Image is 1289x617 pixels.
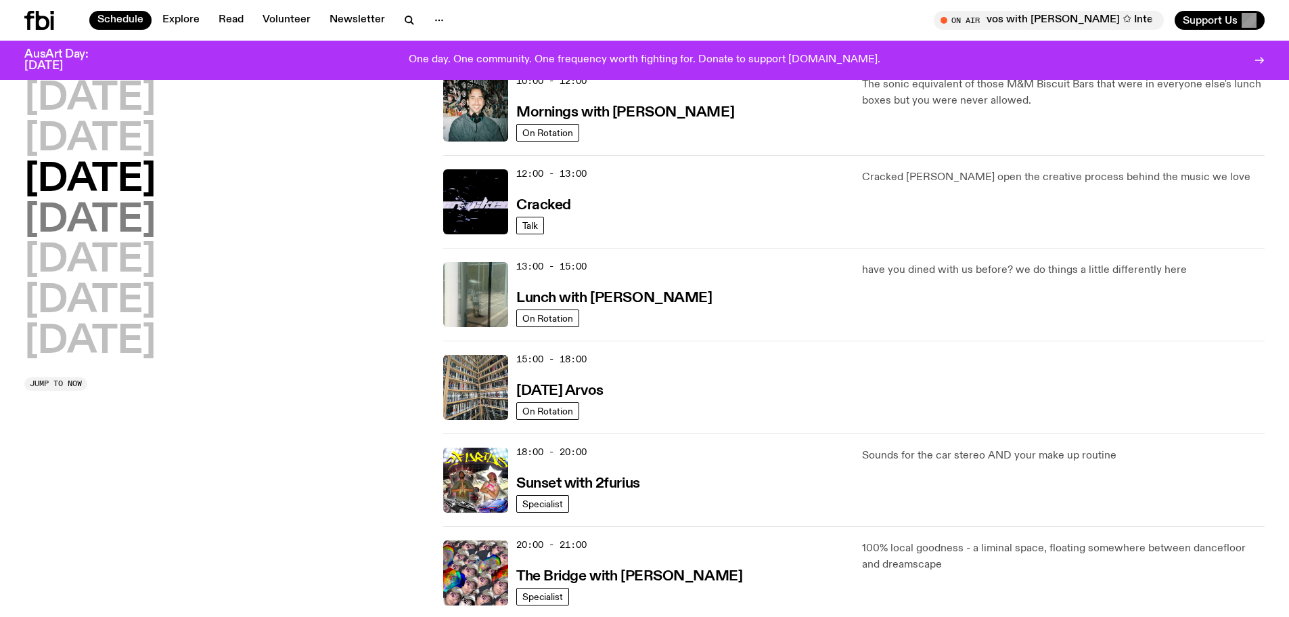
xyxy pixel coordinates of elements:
[516,310,579,327] a: On Rotation
[516,75,587,87] span: 10:00 - 12:00
[516,588,569,605] a: Specialist
[522,406,573,416] span: On Rotation
[443,355,508,420] img: A corner shot of the fbi music library
[522,591,563,601] span: Specialist
[522,220,538,230] span: Talk
[443,77,508,142] img: Radio presenter Ben Hansen sits in front of a wall of photos and an fbi radio sign. Film photo. B...
[516,474,640,491] a: Sunset with 2furius
[516,124,579,142] a: On Rotation
[24,377,87,391] button: Jump to now
[516,384,604,398] h3: [DATE] Arvos
[1175,11,1265,30] button: Support Us
[862,262,1265,278] p: have you dined with us before? we do things a little differently here
[516,446,587,459] span: 18:00 - 20:00
[862,540,1265,573] p: 100% local goodness - a liminal space, floating somewhere between dancefloor and dreamscape
[516,291,712,305] h3: Lunch with [PERSON_NAME]
[24,121,156,158] button: [DATE]
[516,289,712,305] a: Lunch with [PERSON_NAME]
[516,196,571,213] a: Cracked
[522,498,563,509] span: Specialist
[1183,14,1238,26] span: Support Us
[516,477,640,491] h3: Sunset with 2furius
[862,169,1265,186] p: Cracked [PERSON_NAME] open the creative process behind the music we love
[522,313,573,323] span: On Rotation
[30,380,82,387] span: Jump to now
[862,77,1265,109] p: The sonic equivalent of those M&M Biscuit Bars that were in everyone else's lunch boxes but you w...
[24,202,156,240] button: [DATE]
[522,127,573,137] span: On Rotation
[210,11,252,30] a: Read
[154,11,208,30] a: Explore
[862,448,1265,464] p: Sounds for the car stereo AND your make up routine
[443,169,508,234] img: Logo for Podcast Cracked. Black background, with white writing, with glass smashing graphics
[24,161,156,199] button: [DATE]
[516,538,587,551] span: 20:00 - 21:00
[24,49,111,72] h3: AusArt Day: [DATE]
[24,242,156,280] button: [DATE]
[516,106,734,120] h3: Mornings with [PERSON_NAME]
[409,54,880,66] p: One day. One community. One frequency worth fighting for. Donate to support [DOMAIN_NAME].
[321,11,393,30] a: Newsletter
[516,217,544,234] a: Talk
[443,448,508,513] img: In the style of cheesy 2000s hip hop mixtapes - Mateo on the left has his hands clapsed in prayer...
[516,402,579,420] a: On Rotation
[516,103,734,120] a: Mornings with [PERSON_NAME]
[934,11,1164,30] button: On AirArvos with [PERSON_NAME] ✩ Interview: [PERSON_NAME]
[516,198,571,213] h3: Cracked
[516,260,587,273] span: 13:00 - 15:00
[24,282,156,320] button: [DATE]
[516,495,569,513] a: Specialist
[516,381,604,398] a: [DATE] Arvos
[516,570,742,584] h3: The Bridge with [PERSON_NAME]
[254,11,319,30] a: Volunteer
[24,323,156,361] button: [DATE]
[516,353,587,366] span: 15:00 - 18:00
[516,567,742,584] a: The Bridge with [PERSON_NAME]
[89,11,152,30] a: Schedule
[24,80,156,118] button: [DATE]
[516,167,587,180] span: 12:00 - 13:00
